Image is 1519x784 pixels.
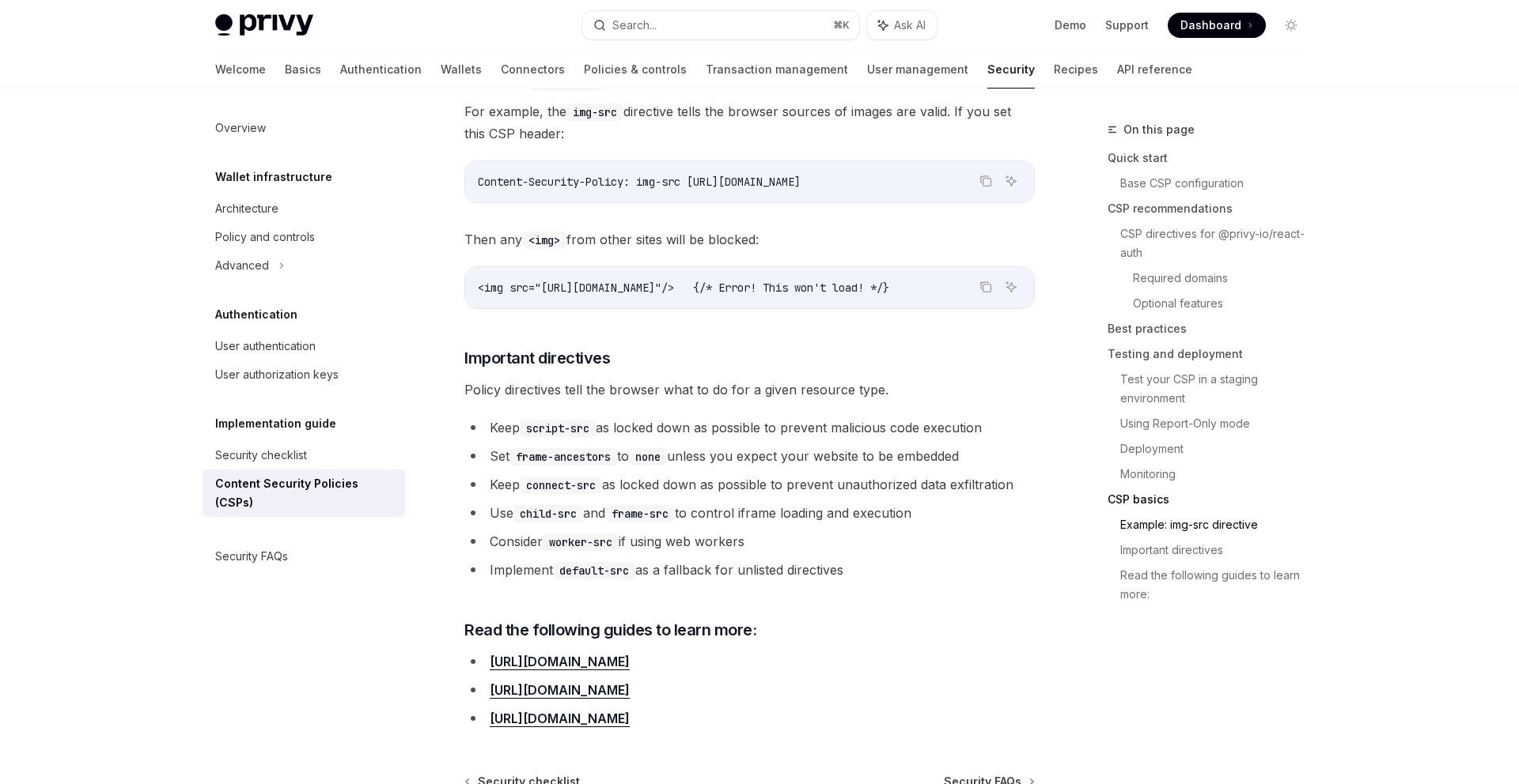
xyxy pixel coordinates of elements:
[215,337,316,356] div: User authentication
[584,51,687,89] a: Policies & controls
[490,654,630,670] a: [URL][DOMAIN_NAME]
[1278,13,1304,38] button: Toggle dark mode
[1168,13,1266,38] a: Dashboard
[464,416,1035,439] li: Keep as locked down as possible to prevent malicious code execution
[464,502,1035,524] li: Use and to control iframe loading and execution
[1133,291,1316,316] a: Optional features
[464,100,1035,145] span: For example, the directive tells the browser sources of images are valid. If you set this CSP hea...
[867,11,937,40] button: Ask AI
[490,710,630,727] a: [URL][DOMAIN_NAME]
[215,168,332,187] h5: Wallet infrastructure
[1117,51,1192,89] a: API reference
[566,104,623,121] code: img-src
[464,619,756,641] span: Read the following guides to learn more:
[975,277,996,297] button: Copy the contents from the code block
[513,505,583,522] code: child-src
[1120,411,1316,436] a: Using Report-Only mode
[464,559,1035,581] li: Implement as a fallback for unlisted directives
[215,228,315,247] div: Policy and controls
[215,414,336,433] h5: Implementation guide
[203,332,405,360] a: User authentication
[833,19,850,32] span: ⌘ K
[1120,436,1316,462] a: Deployment
[1120,537,1316,563] a: Important directives
[1054,51,1098,89] a: Recipes
[464,530,1035,552] li: Consider if using web workers
[501,51,565,89] a: Connectors
[605,505,675,522] code: frame-src
[464,445,1035,467] li: Set to unless you expect your website to be embedded
[215,119,266,138] div: Overview
[1120,367,1316,411] a: Test your CSP in a staging environment
[478,175,801,189] span: Content-Security-Policy: img-src [URL][DOMAIN_NAME]
[215,365,339,384] div: User authorization keys
[1120,171,1316,196] a: Base CSP configuration
[1108,341,1316,367] a: Testing and deployment
[215,547,288,566] div: Security FAQs
[1001,277,1021,297] button: Ask AI
[203,194,405,223] a: Architecture
[203,360,405,389] a: User authorization keys
[553,562,635,579] code: default-src
[509,448,617,465] code: frame-ancestors
[1105,17,1149,33] a: Support
[894,17,926,33] span: Ask AI
[441,51,482,89] a: Wallets
[215,305,297,324] h5: Authentication
[1108,196,1316,221] a: CSP recommendations
[464,228,1035,251] span: Then any from other sites will be blocked:
[612,16,657,35] div: Search...
[1180,17,1241,33] span: Dashboard
[478,281,889,295] span: <img src="[URL][DOMAIN_NAME]"/> {/* Error! This won't load! */}
[582,11,859,40] button: Search...⌘K
[706,51,848,89] a: Transaction management
[520,477,602,494] code: connect-src
[1001,171,1021,191] button: Ask AI
[1123,120,1195,139] span: On this page
[203,469,405,517] a: Content Security Policies (CSPs)
[975,171,996,191] button: Copy the contents from the code block
[215,199,278,218] div: Architecture
[1055,17,1086,33] a: Demo
[215,446,307,465] div: Security checklist
[215,14,313,36] img: light logo
[1120,512,1316,537] a: Example: img-src directive
[522,232,566,249] code: <img>
[1108,145,1316,171] a: Quick start
[203,114,405,142] a: Overview
[629,448,667,465] code: none
[464,473,1035,496] li: Keep as locked down as possible to prevent unauthorized data exfiltration
[543,533,619,551] code: worker-src
[1133,266,1316,291] a: Required domains
[203,223,405,251] a: Policy and controls
[340,51,422,89] a: Authentication
[1108,487,1316,512] a: CSP basics
[215,51,266,89] a: Welcome
[490,682,630,699] a: [URL][DOMAIN_NAME]
[203,542,405,571] a: Security FAQs
[1120,462,1316,487] a: Monitoring
[464,347,610,369] span: Important directives
[520,420,596,437] code: script-src
[285,51,321,89] a: Basics
[987,51,1035,89] a: Security
[215,474,396,512] div: Content Security Policies (CSPs)
[1120,221,1316,266] a: CSP directives for @privy-io/react-auth
[215,256,269,275] div: Advanced
[203,441,405,469] a: Security checklist
[1120,563,1316,607] a: Read the following guides to learn more:
[867,51,968,89] a: User management
[464,379,1035,401] span: Policy directives tell the browser what to do for a given resource type.
[1108,316,1316,341] a: Best practices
